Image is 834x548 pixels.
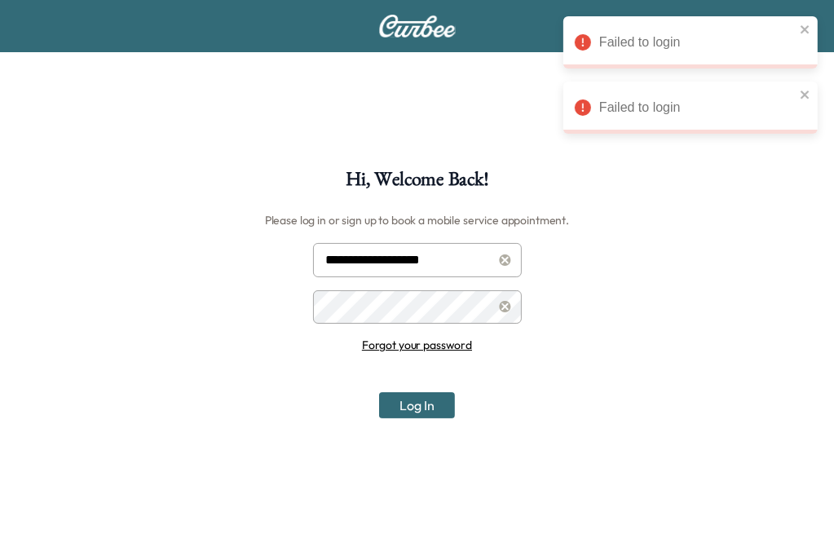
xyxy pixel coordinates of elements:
h1: Hi, Welcome Back! [346,170,488,197]
div: Failed to login [599,98,795,117]
button: Log In [379,392,455,418]
img: Curbee Logo [378,15,457,38]
button: close [800,23,811,36]
div: Failed to login [599,33,795,52]
button: close [800,88,811,101]
a: Forgot your password [362,338,472,352]
h6: Please log in or sign up to book a mobile service appointment. [265,207,569,233]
